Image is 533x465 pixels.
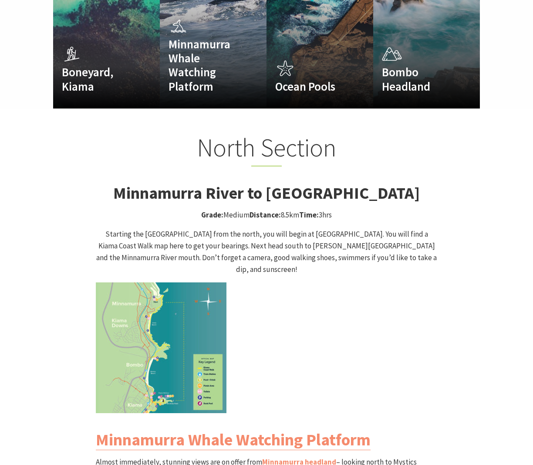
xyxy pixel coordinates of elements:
h4: Boneyard, Kiama [62,65,135,93]
h4: Ocean Pools [275,79,348,93]
p: Starting the [GEOGRAPHIC_DATA] from the north, you will begin at [GEOGRAPHIC_DATA]. You will find... [96,228,437,276]
h4: Minnamurra Whale Watching Platform [169,37,242,94]
p: Medium 8.5km 3hrs [96,209,437,221]
h4: Bombo Headland [382,65,455,93]
strong: Time: [299,210,319,220]
a: Minnamurra Whale Watching Platform [96,429,371,450]
strong: Grade: [201,210,223,220]
h2: North Section [96,132,437,166]
img: Kiama Coast Walk North Section [96,282,226,413]
strong: Minnamurra River to [GEOGRAPHIC_DATA] [113,183,420,203]
strong: Distance: [250,210,281,220]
